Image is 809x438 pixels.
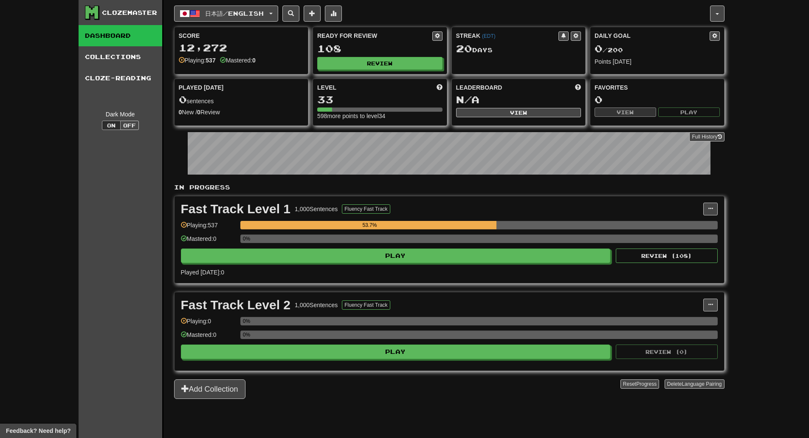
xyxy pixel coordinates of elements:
button: Search sentences [282,6,299,22]
div: Playing: [179,56,216,65]
div: 12,272 [179,42,304,53]
button: ResetProgress [620,379,659,389]
div: Dark Mode [85,110,156,119]
button: Fluency Fast Track [342,300,390,310]
span: Played [DATE]: 0 [181,269,224,276]
div: Points [DATE] [595,57,720,66]
button: Play [658,107,720,117]
button: Add sentence to collection [304,6,321,22]
div: Score [179,31,304,40]
span: Level [317,83,336,92]
a: Dashboard [79,25,162,46]
button: View [456,108,581,117]
div: Fast Track Level 2 [181,299,291,311]
button: Add Collection [174,379,245,399]
span: 20 [456,42,472,54]
div: 0 [595,94,720,105]
a: Collections [79,46,162,68]
div: Mastered: 0 [181,235,236,249]
button: More stats [325,6,342,22]
div: Clozemaster [102,8,157,17]
button: View [595,107,656,117]
span: 0 [595,42,603,54]
span: Language Pairing [682,381,722,387]
span: Played [DATE] [179,83,224,92]
button: On [102,121,121,130]
span: / 200 [595,46,623,54]
div: 108 [317,43,443,54]
div: New / Review [179,108,304,116]
button: DeleteLanguage Pairing [665,379,724,389]
div: Favorites [595,83,720,92]
span: Leaderboard [456,83,502,92]
button: Review [317,57,443,70]
span: 日本語 / English [205,10,264,17]
div: Day s [456,43,581,54]
div: 33 [317,94,443,105]
button: Fluency Fast Track [342,204,390,214]
p: In Progress [174,183,724,192]
strong: 537 [206,57,215,64]
div: Ready for Review [317,31,432,40]
span: Score more points to level up [437,83,443,92]
strong: 0 [252,57,256,64]
strong: 0 [197,109,200,116]
div: Mastered: 0 [181,331,236,345]
div: Playing: 0 [181,317,236,331]
div: Streak [456,31,559,40]
button: Play [181,345,611,359]
div: Mastered: [220,56,256,65]
div: Playing: 537 [181,221,236,235]
button: 日本語/English [174,6,278,22]
div: Fast Track Level 1 [181,203,291,215]
span: Progress [636,381,657,387]
span: This week in points, UTC [575,83,581,92]
span: N/A [456,93,479,105]
a: (EDT) [482,33,496,39]
button: Play [181,249,611,263]
button: Off [120,121,139,130]
div: 1,000 Sentences [295,205,338,213]
span: 0 [179,93,187,105]
button: Review (0) [616,345,718,359]
a: Cloze-Reading [79,68,162,89]
div: sentences [179,94,304,105]
span: Open feedback widget [6,427,70,435]
div: 598 more points to level 34 [317,112,443,120]
a: Full History [689,132,724,141]
button: Review (108) [616,249,718,263]
div: Daily Goal [595,31,710,41]
strong: 0 [179,109,182,116]
div: 1,000 Sentences [295,301,338,309]
div: 53.7% [243,221,496,229]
